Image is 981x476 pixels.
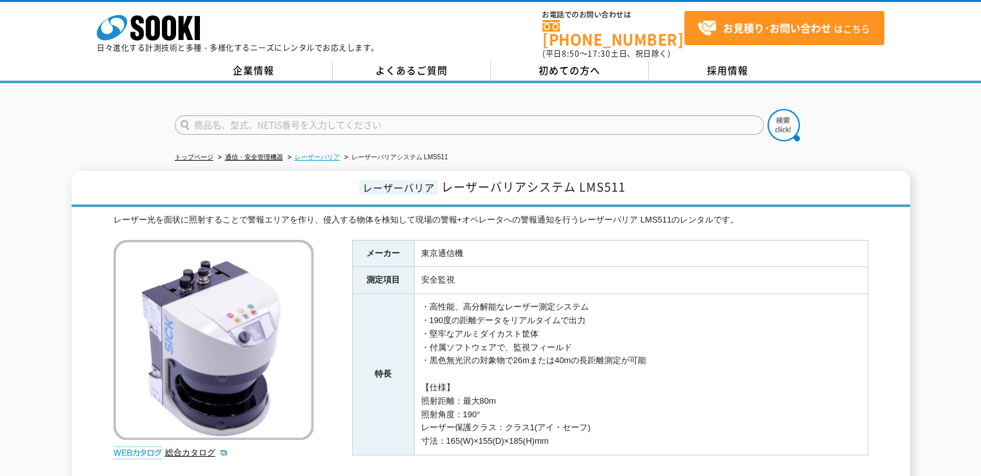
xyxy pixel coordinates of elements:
td: ・高性能、高分解能なレーザー測定システム ・190度の距離データをリアルタイムで出力 ・堅牢なアルミダイカスト筐体 ・付属ソフトウェアで、監視フィールド ・黒色無光沢の対象物で26mまたは40m... [414,294,867,455]
span: 初めての方へ [539,63,600,77]
img: btn_search.png [768,109,800,141]
span: はこちら [697,19,870,38]
a: 初めての方へ [491,61,649,81]
a: 採用情報 [649,61,807,81]
td: 東京通信機 [414,240,867,267]
img: webカタログ [114,446,162,459]
li: レーザーバリアシステム LMS511 [342,151,448,164]
div: レーザー光を面状に照射することで警報エリアを作り、侵入する物体を検知して現場の警報+オペレータへの警報通知を行うレーザーバリア LMS511のレンタルです。 [114,213,868,227]
td: 安全監視 [414,267,867,294]
p: 日々進化する計測技術と多種・多様化するニーズにレンタルでお応えします。 [97,44,379,52]
th: メーカー [352,240,414,267]
a: 総合カタログ [165,448,228,457]
span: 17:30 [588,48,611,59]
a: お見積り･お問い合わせはこちら [684,11,884,45]
input: 商品名、型式、NETIS番号を入力してください [175,115,764,135]
span: (平日 ～ 土日、祝日除く) [542,48,670,59]
strong: お見積り･お問い合わせ [723,20,831,35]
a: 企業情報 [175,61,333,81]
a: レーザーバリア [295,154,340,161]
span: レーザーバリア [359,180,438,195]
th: 特長 [352,294,414,455]
span: 8:50 [562,48,580,59]
img: レーザーバリアシステム LMS511 [114,240,313,440]
th: 測定項目 [352,267,414,294]
span: レーザーバリアシステム LMS511 [441,178,626,195]
a: 通信・安全管理機器 [225,154,283,161]
a: トップページ [175,154,213,161]
a: [PHONE_NUMBER] [542,20,684,46]
span: お電話でのお問い合わせは [542,11,684,19]
a: よくあるご質問 [333,61,491,81]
